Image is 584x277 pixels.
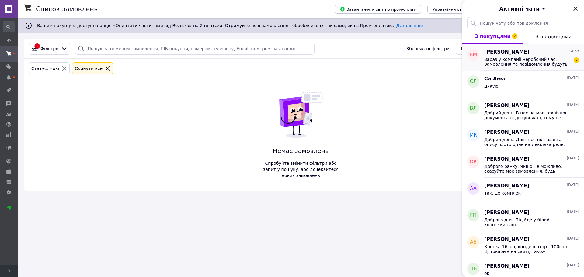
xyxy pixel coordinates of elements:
span: [DATE] [567,156,579,161]
span: ГП [470,212,477,219]
span: З покупцями [475,33,511,39]
span: ВЛ [470,105,477,112]
span: Добрий день. Дивіться по назві та опису, фото одне на декілька реле. [484,137,571,147]
span: Доброго ранку. Якщо це можливо, скасуйте моє замовлення, будь ласка. [484,164,571,174]
span: Кнопка 16грн, конденсатор - 100грн. Ці товари є на сайті, також [PERSON_NAME] є розміри. Дякую за... [484,244,571,254]
div: Cкинути все [74,65,104,72]
span: 2 [512,33,517,39]
span: 14:53 [568,49,579,54]
span: Завантажити звіт по пром-оплаті [340,6,416,12]
input: Пошук за номером замовлення, ПІБ покупця, номером телефону, Email, номером накладної [75,43,315,55]
div: Статус: Нові [30,65,60,72]
span: [DATE] [567,102,579,107]
span: [DATE] [567,75,579,81]
span: [PERSON_NAME] [484,182,530,189]
button: АБ[PERSON_NAME][DATE]Кнопка 16грн, конденсатор - 100грн. Ці товари є на сайті, також [PERSON_NAME... [462,231,584,258]
span: Фільтри [40,46,58,52]
a: Детальніше [396,23,423,28]
span: 2 [574,57,579,63]
span: ВМ [470,51,477,58]
button: ВМ[PERSON_NAME]14:53Зараз у компанії неробочий час. Замовлення та повідомлення будуть оброблені з... [462,44,584,71]
button: МК[PERSON_NAME][DATE]Добрий день. Дивіться по назві та опису, фото одне на декілька реле. [462,124,584,151]
span: [PERSON_NAME] [484,129,530,136]
span: Так, це комплект [484,191,523,196]
span: дякую [484,84,499,88]
span: ОК [470,158,477,165]
button: З продавцями [523,29,584,44]
span: З продавцями [535,34,572,40]
span: [DATE] [567,129,579,134]
h1: Список замовлень [36,5,98,13]
span: Доброго дня. Підійде у білий короткий слот. [484,217,571,227]
span: Спробуйте змінити фільтри або запит у пошуку, або дочекайтеся нових замовлень [261,160,341,178]
span: Активні чати [499,5,540,13]
button: ГП[PERSON_NAME][DATE]Доброго дня. Підійде у білий короткий слот. [462,204,584,231]
span: [PERSON_NAME] [484,49,530,56]
span: [PERSON_NAME] [484,263,530,270]
span: АБ [470,239,477,246]
span: [DATE] [567,236,579,241]
button: Управління статусами [427,5,484,14]
span: [DATE] [567,182,579,188]
span: [DATE] [567,209,579,214]
span: ЛВ [470,265,477,272]
span: Вашим покупцям доступна опція «Оплатити частинами від Rozetka» на 2 платежі. Отримуйте нові замов... [37,23,423,28]
span: Збережені фільтри: [406,46,451,52]
span: Немає замовлень [261,147,341,155]
input: Пошук чату або повідомлення [467,17,579,29]
button: АА[PERSON_NAME][DATE]Так, це комплект [462,178,584,204]
span: СЛ [470,78,477,85]
button: СЛСа Лекс[DATE]дякую [462,71,584,97]
span: Нові [461,46,471,52]
span: МК [469,132,477,139]
span: [DATE] [567,263,579,268]
button: Активні чати [479,5,567,13]
span: [PERSON_NAME] [484,156,530,163]
span: Управління статусами [432,7,479,12]
span: Добрий день. В нас не має технічної документації до цих жал, тому не знаємо, який там метал. [484,110,571,120]
span: [PERSON_NAME] [484,209,530,216]
span: ок [484,271,489,276]
span: АА [470,185,477,192]
span: Зараз у компанії неробочий час. Замовлення та повідомлення будуть оброблені з 08:00 найближчого р... [484,57,571,67]
button: ВЛ[PERSON_NAME][DATE]Добрий день. В нас не має технічної документації до цих жал, тому не знаємо,... [462,97,584,124]
button: Закрити [572,5,579,12]
span: Са Лекс [484,75,506,82]
span: [PERSON_NAME] [484,102,530,109]
button: З покупцями2 [462,29,523,44]
button: Завантажити звіт по пром-оплаті [335,5,421,14]
span: [PERSON_NAME] [484,236,530,243]
button: ОК[PERSON_NAME][DATE]Доброго ранку. Якщо це можливо, скасуйте моє замовлення, будь ласка. [462,151,584,178]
